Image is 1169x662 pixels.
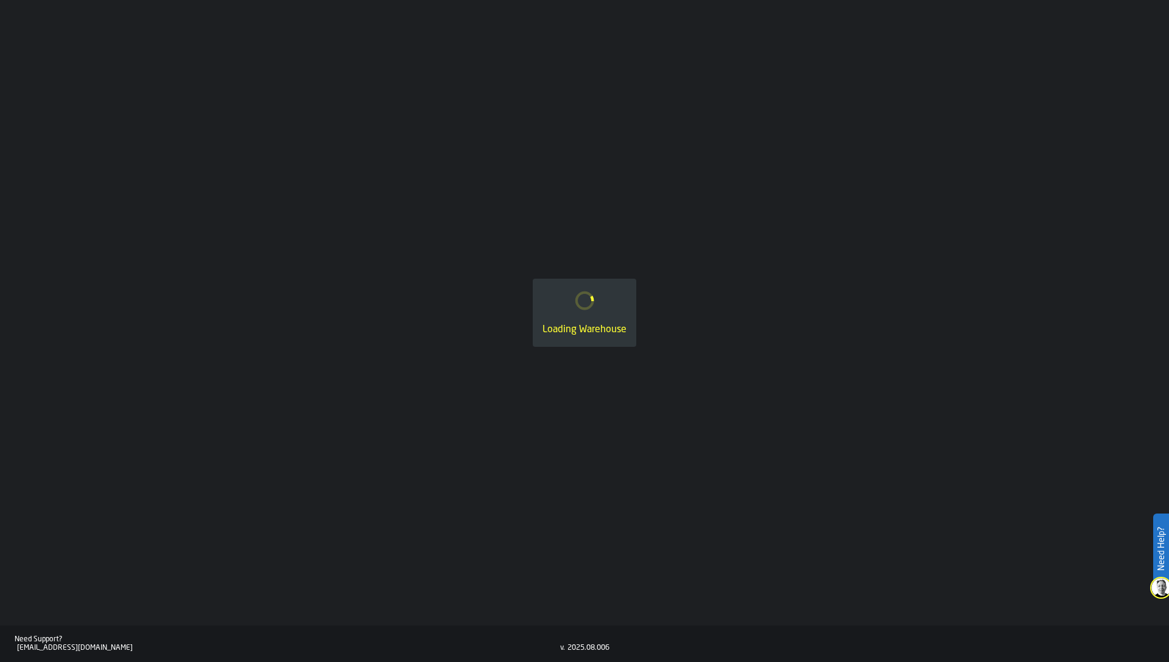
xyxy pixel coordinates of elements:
[15,635,560,644] div: Need Support?
[567,644,609,652] div: 2025.08.006
[17,644,560,652] div: [EMAIL_ADDRESS][DOMAIN_NAME]
[1154,515,1168,583] label: Need Help?
[560,644,565,652] div: v.
[15,635,560,652] a: Need Support?[EMAIL_ADDRESS][DOMAIN_NAME]
[542,322,627,337] div: Loading Warehouse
